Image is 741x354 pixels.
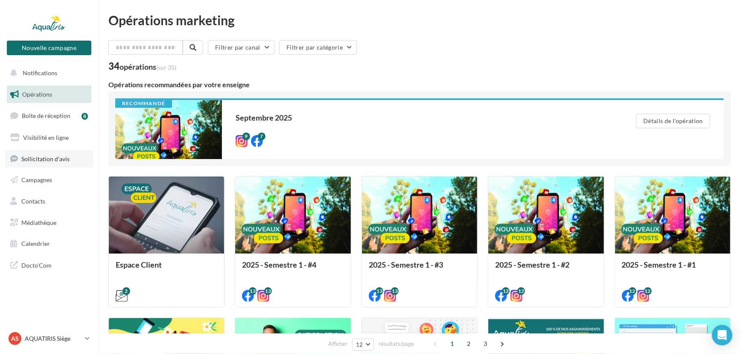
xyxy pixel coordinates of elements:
[242,133,250,140] div: 9
[21,260,52,271] span: Docto'Com
[5,86,93,103] a: Opérations
[5,235,93,253] a: Calendrier
[5,106,93,125] a: Boîte de réception8
[21,219,56,226] span: Médiathèque
[622,260,723,277] div: 2025 - Semestre 1 - #1
[369,260,470,277] div: 2025 - Semestre 1 - #3
[5,129,93,147] a: Visibilité en ligne
[115,100,172,108] div: Recommandé
[479,337,493,351] span: 3
[11,334,19,343] span: AS
[21,176,52,183] span: Campagnes
[21,155,70,162] span: Sollicitation d'avis
[156,64,176,71] span: (sur 35)
[242,260,344,277] div: 2025 - Semestre 1 - #4
[5,192,93,210] a: Contacts
[391,287,399,295] div: 13
[108,81,731,88] div: Opérations recommandées par votre enseigne
[258,133,265,140] div: 7
[446,337,459,351] span: 1
[236,114,602,121] div: Septembre 2025
[379,340,414,348] span: résultats/page
[644,287,652,295] div: 12
[23,134,69,141] span: Visibilité en ligne
[279,40,357,55] button: Filtrer par catégorie
[356,341,363,348] span: 12
[376,287,383,295] div: 13
[328,340,347,348] span: Afficher
[5,150,93,168] a: Sollicitation d'avis
[108,62,176,71] div: 34
[21,240,50,247] span: Calendrier
[249,287,257,295] div: 13
[82,113,88,120] div: 8
[208,40,274,55] button: Filtrer par canal
[462,337,476,351] span: 2
[5,256,93,274] a: Docto'Com
[636,114,710,128] button: Détails de l'opération
[120,63,176,71] div: opérations
[21,198,45,205] span: Contacts
[5,171,93,189] a: Campagnes
[7,330,91,347] a: AS AQUATIRIS Siège
[116,260,217,277] div: Espace Client
[22,91,52,98] span: Opérations
[629,287,636,295] div: 12
[5,214,93,232] a: Médiathèque
[502,287,510,295] div: 12
[5,64,90,82] button: Notifications
[264,287,272,295] div: 13
[123,287,130,295] div: 2
[7,41,91,55] button: Nouvelle campagne
[108,14,731,27] div: Opérations marketing
[22,112,70,119] span: Boîte de réception
[25,334,82,343] p: AQUATIRIS Siège
[495,260,597,277] div: 2025 - Semestre 1 - #2
[23,69,57,77] span: Notifications
[712,325,732,345] div: Open Intercom Messenger
[352,339,374,351] button: 12
[517,287,525,295] div: 12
